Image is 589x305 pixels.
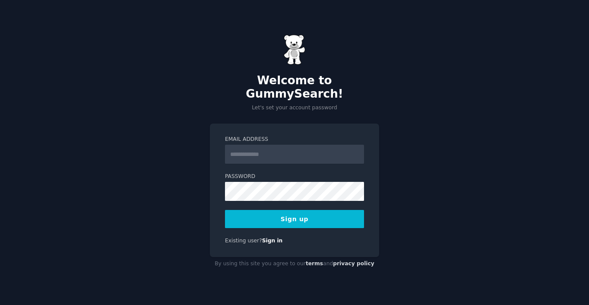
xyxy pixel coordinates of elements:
[210,257,379,271] div: By using this site you agree to our and
[210,104,379,112] p: Let's set your account password
[225,238,262,244] span: Existing user?
[306,261,323,267] a: terms
[225,136,364,143] label: Email Address
[284,35,305,65] img: Gummy Bear
[262,238,283,244] a: Sign in
[225,210,364,228] button: Sign up
[225,173,364,181] label: Password
[333,261,374,267] a: privacy policy
[210,74,379,101] h2: Welcome to GummySearch!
